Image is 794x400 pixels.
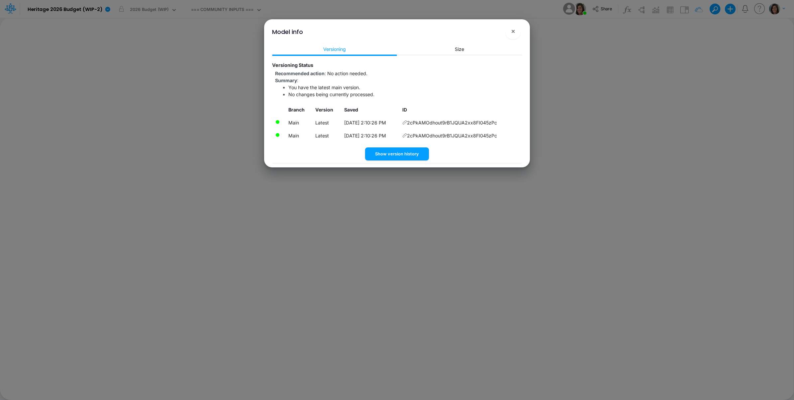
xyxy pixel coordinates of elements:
[505,23,521,39] button: Close
[341,116,399,129] td: Local date/time when this version was saved
[402,119,407,126] span: Copy hyperlink to this version of the model
[327,71,367,76] span: No action needed.
[312,129,341,142] td: Latest
[365,147,429,160] button: Show version history
[511,27,515,35] span: ×
[285,103,312,116] th: Branch
[272,43,397,55] a: Versioning
[275,71,325,76] strong: Recommended action
[288,92,374,97] span: No changes being currently processed.
[285,116,312,129] td: Model version currently loaded
[285,129,312,142] td: Latest merged version
[312,116,341,129] td: Latest
[399,129,522,142] td: 2cPkAMOdhout9rB1JQUA2xx8FI045zPc
[272,27,303,36] div: Model info
[341,103,399,116] th: Local date/time when this version was saved
[275,71,367,76] span: :
[288,85,360,90] span: You have the latest main version.
[272,62,313,68] strong: Versioning Status
[341,129,399,142] td: Local date/time when this version was saved
[275,77,522,84] div: :
[399,103,522,116] th: ID
[407,119,497,126] span: 2cPkAMOdhout9rB1JQUA2xx8FI045zPc
[275,78,297,83] strong: Summary
[312,103,341,116] th: Version
[397,43,522,55] a: Size
[275,132,280,137] div: There are no pending changes currently being processed
[402,132,407,139] span: Copy hyperlink to this version of the model
[275,119,280,124] div: The changes in this model version have been processed into the latest main version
